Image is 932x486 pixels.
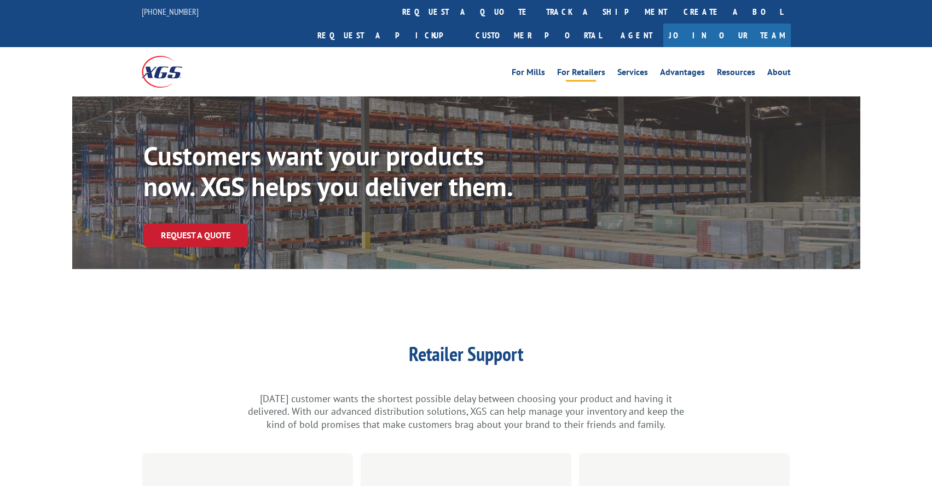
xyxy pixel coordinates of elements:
[617,68,648,80] a: Services
[663,24,791,47] a: Join Our Team
[610,24,663,47] a: Agent
[142,6,199,17] a: [PHONE_NUMBER]
[467,24,610,47] a: Customer Portal
[309,24,467,47] a: Request a pickup
[512,68,545,80] a: For Mills
[717,68,755,80] a: Resources
[660,68,705,80] a: Advantages
[143,140,536,202] p: Customers want your products now. XGS helps you deliver them.
[247,344,685,369] h1: Retailer Support
[247,392,685,431] p: [DATE] customer wants the shortest possible delay between choosing your product and having it del...
[767,68,791,80] a: About
[143,224,248,247] a: Request a Quote
[557,68,605,80] a: For Retailers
